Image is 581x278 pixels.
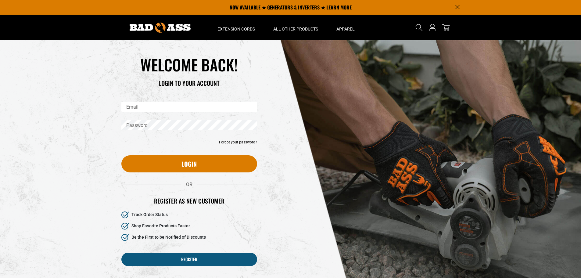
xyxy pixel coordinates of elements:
[208,15,264,40] summary: Extension Cords
[121,79,257,87] h3: LOGIN TO YOUR ACCOUNT
[121,234,257,241] li: Be the First to be Notified of Discounts
[121,155,257,172] button: Login
[121,253,257,266] a: Register
[414,23,424,32] summary: Search
[273,26,318,32] span: All Other Products
[121,223,257,230] li: Shop Favorite Products Faster
[121,55,257,74] h1: WELCOME BACK!
[336,26,355,32] span: Apparel
[181,182,197,187] span: OR
[264,15,327,40] summary: All Other Products
[130,23,191,33] img: Bad Ass Extension Cords
[217,26,255,32] span: Extension Cords
[219,139,257,145] a: Forgot your password?
[121,197,257,205] h2: Register as new customer
[327,15,364,40] summary: Apparel
[121,211,257,218] li: Track Order Status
